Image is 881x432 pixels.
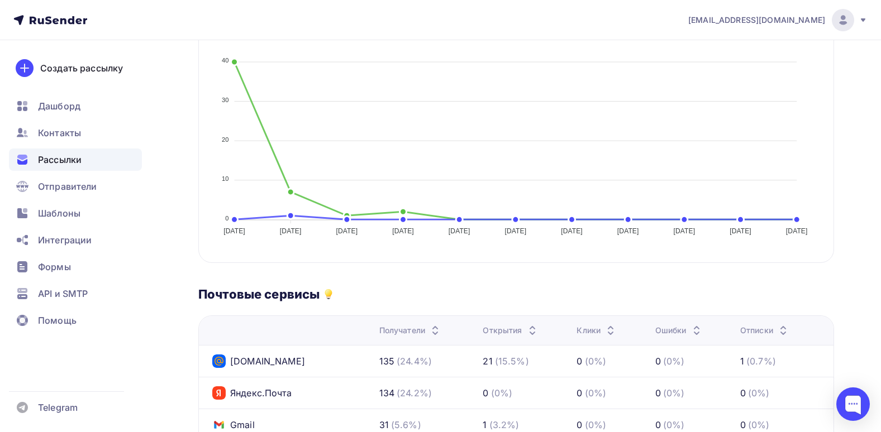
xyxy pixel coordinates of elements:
[212,386,292,400] div: Яндекс.Почта
[9,95,142,117] a: Дашборд
[9,175,142,198] a: Отправители
[223,227,245,235] tspan: [DATE]
[483,386,488,400] div: 0
[198,286,320,302] h3: Почтовые сервисы
[379,418,389,431] div: 31
[655,325,703,336] div: Ошибки
[561,227,583,235] tspan: [DATE]
[38,401,78,414] span: Telegram
[585,386,607,400] div: (0%)
[392,227,414,235] tspan: [DATE]
[397,354,432,368] div: (24.4%)
[38,207,80,220] span: Шаблоны
[585,354,607,368] div: (0%)
[38,314,77,327] span: Помощь
[40,61,123,75] div: Создать рассылку
[9,148,142,171] a: Рассылки
[663,418,685,431] div: (0%)
[379,386,394,400] div: 134
[489,418,520,431] div: (3.2%)
[688,15,825,26] span: [EMAIL_ADDRESS][DOMAIN_NAME]
[663,386,685,400] div: (0%)
[730,227,751,235] tspan: [DATE]
[222,97,229,103] tspan: 30
[663,354,685,368] div: (0%)
[280,227,302,235] tspan: [DATE]
[748,386,770,400] div: (0%)
[336,227,358,235] tspan: [DATE]
[740,418,746,431] div: 0
[397,386,432,400] div: (24.2%)
[740,354,744,368] div: 1
[222,57,229,64] tspan: 40
[222,136,229,143] tspan: 20
[688,9,868,31] a: [EMAIL_ADDRESS][DOMAIN_NAME]
[38,99,80,113] span: Дашборд
[391,418,421,431] div: (5.6%)
[655,354,661,368] div: 0
[577,354,582,368] div: 0
[483,354,492,368] div: 21
[483,325,539,336] div: Открытия
[585,418,607,431] div: (0%)
[222,175,229,182] tspan: 10
[577,386,582,400] div: 0
[748,418,770,431] div: (0%)
[9,256,142,278] a: Формы
[617,227,639,235] tspan: [DATE]
[495,354,529,368] div: (15.5%)
[9,202,142,224] a: Шаблоны
[225,215,228,222] tspan: 0
[740,325,790,336] div: Отписки
[577,418,582,431] div: 0
[655,386,661,400] div: 0
[740,386,746,400] div: 0
[38,153,82,166] span: Рассылки
[38,287,88,300] span: API и SMTP
[491,386,513,400] div: (0%)
[577,325,617,336] div: Клики
[379,354,394,368] div: 135
[483,418,487,431] div: 1
[505,227,527,235] tspan: [DATE]
[674,227,696,235] tspan: [DATE]
[655,418,661,431] div: 0
[449,227,470,235] tspan: [DATE]
[38,260,71,273] span: Формы
[786,227,808,235] tspan: [DATE]
[38,126,81,140] span: Контакты
[746,354,776,368] div: (0.7%)
[212,418,255,431] div: Gmail
[379,325,442,336] div: Получатели
[212,354,305,368] div: [DOMAIN_NAME]
[38,233,92,247] span: Интеграции
[38,180,97,193] span: Отправители
[9,122,142,144] a: Контакты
